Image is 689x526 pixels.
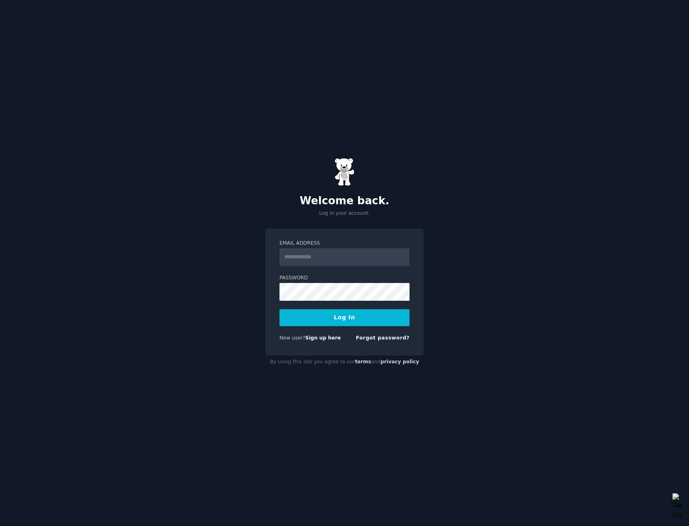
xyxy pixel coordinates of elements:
[356,335,410,341] a: Forgot password?
[334,158,355,186] img: Gummy Bear
[279,335,305,341] span: New user?
[279,240,410,247] label: Email Address
[355,359,371,365] a: terms
[279,275,410,282] label: Password
[279,309,410,326] button: Log In
[380,359,419,365] a: privacy policy
[265,210,424,217] p: Log in your account.
[305,335,341,341] a: Sign up here
[265,195,424,207] h2: Welcome back.
[265,356,424,369] div: By using this site you agree to our and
